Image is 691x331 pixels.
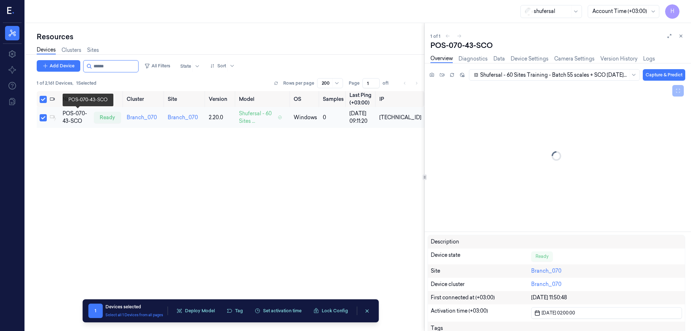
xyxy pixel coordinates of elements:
a: Logs [643,55,655,63]
div: POS-070-43-SCO [63,110,88,125]
div: Ready [531,251,553,261]
button: Select all [40,96,47,103]
button: Lock Config [309,305,352,316]
div: Resources [37,32,424,42]
span: Shufersal - 60 Sites ... [239,110,275,125]
a: Clusters [62,46,81,54]
div: Description [431,238,531,246]
a: Branch_070 [531,268,561,274]
div: ready [94,112,121,123]
span: 1 Selected [76,80,96,86]
p: windows [294,114,317,121]
a: Version History [600,55,637,63]
th: State [91,91,124,107]
a: Diagnostics [459,55,488,63]
div: POS-070-43-SCO [430,40,685,50]
div: [DATE] 11:50:48 [531,294,682,301]
div: Activation time (+03:00) [431,307,531,319]
a: Branch_070 [531,281,561,287]
span: [DATE] 02:00:00 [540,309,575,316]
a: Branch_070 [168,114,198,121]
button: [DATE] 02:00:00 [531,307,682,319]
a: Branch_070 [127,114,157,121]
button: Tag [222,305,247,316]
th: Version [206,91,236,107]
a: Data [493,55,505,63]
th: Name [60,91,91,107]
button: All Filters [141,60,173,72]
button: Deploy Model [172,305,219,316]
th: Samples [320,91,347,107]
button: Capture & Predict [643,69,685,81]
div: Device state [431,251,531,261]
div: Device cluster [431,281,531,288]
button: Set activation time [250,305,306,316]
button: Select row [40,114,47,121]
div: 2.20.0 [209,114,233,121]
nav: pagination [400,78,421,88]
th: IP [376,91,424,107]
a: Device Settings [511,55,548,63]
span: of 1 [383,80,394,86]
a: Sites [87,46,99,54]
a: Camera Settings [554,55,595,63]
p: Rows per page [283,80,314,86]
th: Cluster [124,91,165,107]
div: First connected at (+03:00) [431,294,531,301]
a: Devices [37,46,56,54]
th: Last Ping (+03:00) [347,91,377,107]
span: 1 of 1 [430,33,441,39]
span: Page [349,80,360,86]
button: H [665,4,679,19]
div: [TECHNICAL_ID] [379,114,421,121]
div: Site [431,267,531,275]
div: 0 [323,114,344,121]
a: Overview [430,55,453,63]
button: Add Device [37,60,80,72]
span: 1 of 2,161 Devices , [37,80,73,86]
th: Site [165,91,206,107]
div: [DATE] 09:11:20 [349,110,374,125]
button: Select all 1 Devices from all pages [105,312,163,318]
th: Model [236,91,291,107]
button: clearSelection [361,305,373,317]
th: OS [291,91,320,107]
span: 1 [88,304,103,318]
div: Devices selected [105,304,163,310]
